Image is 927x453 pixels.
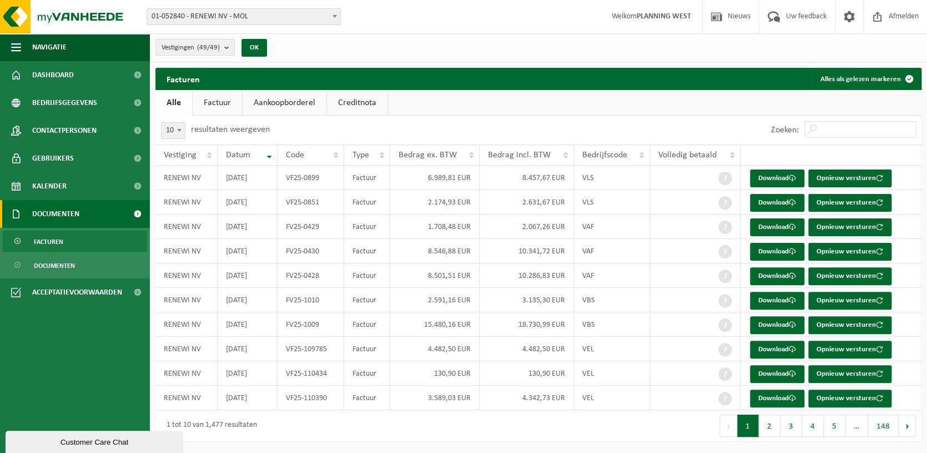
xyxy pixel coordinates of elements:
[750,292,804,310] a: Download
[3,231,147,252] a: Facturen
[480,361,574,386] td: 130,90 EUR
[750,194,804,212] a: Download
[480,386,574,410] td: 4.342,73 EUR
[155,386,218,410] td: RENEWI NV
[480,288,574,312] td: 3.135,30 EUR
[32,145,74,172] span: Gebruikers
[34,255,75,276] span: Documenten
[824,415,845,437] button: 5
[574,239,650,263] td: VAF
[868,415,899,437] button: 148
[32,200,79,228] span: Documenten
[278,190,344,215] td: VF25-0851
[808,365,891,383] button: Opnieuw versturen
[344,190,390,215] td: Factuur
[344,215,390,239] td: Factuur
[399,151,457,160] span: Bedrag ex. BTW
[480,312,574,337] td: 18.730,99 EUR
[812,68,920,90] button: Alles als gelezen markeren
[808,292,891,310] button: Opnieuw versturen
[155,190,218,215] td: RENEWI NV
[637,12,691,21] strong: PLANNING WEST
[480,166,574,190] td: 8.457,67 EUR
[344,312,390,337] td: Factuur
[759,415,780,437] button: 2
[480,263,574,288] td: 10.286,83 EUR
[480,239,574,263] td: 10.341,72 EUR
[480,190,574,215] td: 2.631,67 EUR
[3,255,147,276] a: Documenten
[344,361,390,386] td: Factuur
[162,123,185,138] span: 10
[808,341,891,359] button: Opnieuw versturen
[32,278,122,306] span: Acceptatievoorwaarden
[218,288,278,312] td: [DATE]
[241,39,267,57] button: OK
[278,386,344,410] td: VF25-110390
[218,239,278,263] td: [DATE]
[344,337,390,361] td: Factuur
[226,151,250,160] span: Datum
[574,190,650,215] td: VLS
[574,215,650,239] td: VAF
[574,386,650,410] td: VEL
[771,126,799,135] label: Zoeken:
[750,170,804,187] a: Download
[155,166,218,190] td: RENEWI NV
[344,166,390,190] td: Factuur
[390,337,480,361] td: 4.482,50 EUR
[243,90,326,116] a: Aankoopborderel
[6,429,185,453] iframe: chat widget
[344,239,390,263] td: Factuur
[808,170,891,187] button: Opnieuw versturen
[155,288,218,312] td: RENEWI NV
[278,337,344,361] td: VF25-109785
[162,39,220,56] span: Vestigingen
[218,190,278,215] td: [DATE]
[161,122,185,139] span: 10
[480,215,574,239] td: 2.067,26 EUR
[750,341,804,359] a: Download
[750,267,804,285] a: Download
[32,61,74,89] span: Dashboard
[155,215,218,239] td: RENEWI NV
[344,288,390,312] td: Factuur
[155,263,218,288] td: RENEWI NV
[191,125,270,134] label: resultaten weergeven
[780,415,802,437] button: 3
[390,190,480,215] td: 2.174,93 EUR
[344,263,390,288] td: Factuur
[719,415,737,437] button: Previous
[899,415,916,437] button: Next
[147,8,341,25] span: 01-052840 - RENEWI NV - MOL
[808,316,891,334] button: Opnieuw versturen
[32,89,97,117] span: Bedrijfsgegevens
[390,166,480,190] td: 6.989,81 EUR
[218,312,278,337] td: [DATE]
[390,239,480,263] td: 8.546,88 EUR
[278,312,344,337] td: FV25-1009
[32,117,97,145] span: Contactpersonen
[737,415,759,437] button: 1
[218,386,278,410] td: [DATE]
[390,263,480,288] td: 8.501,51 EUR
[278,239,344,263] td: FV25-0430
[808,218,891,236] button: Opnieuw versturen
[802,415,824,437] button: 4
[808,194,891,212] button: Opnieuw versturen
[155,312,218,337] td: RENEWI NV
[278,263,344,288] td: FV25-0428
[32,172,67,200] span: Kalender
[574,166,650,190] td: VLS
[218,166,278,190] td: [DATE]
[344,386,390,410] td: Factuur
[574,361,650,386] td: VEL
[197,44,220,51] count: (49/49)
[845,415,868,437] span: …
[750,218,804,236] a: Download
[808,390,891,407] button: Opnieuw versturen
[147,9,340,24] span: 01-052840 - RENEWI NV - MOL
[34,231,63,252] span: Facturen
[155,68,211,89] h2: Facturen
[574,312,650,337] td: VBS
